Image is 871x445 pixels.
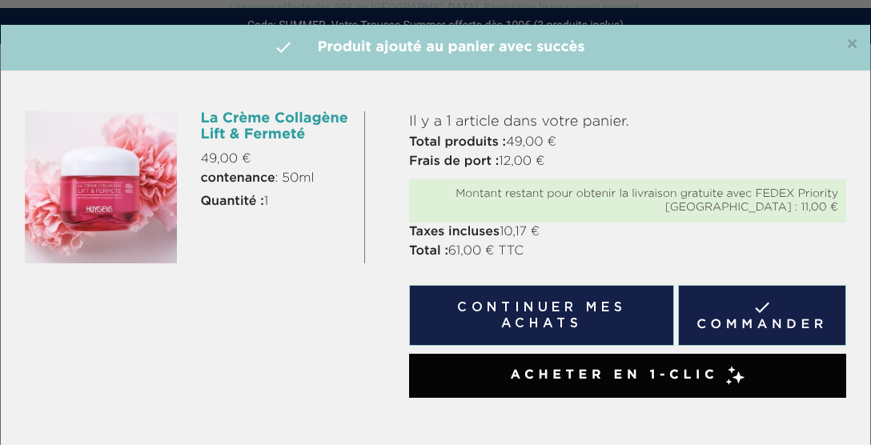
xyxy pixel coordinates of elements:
[409,285,674,346] button: Continuer mes achats
[409,111,846,133] p: Il y a 1 article dans votre panier.
[201,192,353,211] p: 1
[25,111,177,263] img: La Crème Collagène Lift & Fermeté
[846,35,858,54] button: Close
[201,111,353,143] h6: La Crème Collagène Lift & Fermeté
[201,150,353,169] p: 49,00 €
[409,133,846,152] p: 49,00 €
[409,155,499,168] strong: Frais de port :
[274,38,293,57] i: 
[409,245,448,258] strong: Total :
[678,285,846,346] a: Commander
[409,242,846,261] p: 61,00 € TTC
[409,136,506,149] strong: Total produits :
[13,37,858,58] h4: Produit ajouté au panier avec succès
[417,187,838,214] div: Montant restant pour obtenir la livraison gratuite avec FEDEX Priority [GEOGRAPHIC_DATA] : 11,00 €
[201,195,264,208] strong: Quantité :
[201,172,275,185] strong: contenance
[201,169,315,188] span: : 50ml
[409,152,846,171] p: 12,00 €
[409,226,500,239] strong: Taxes incluses
[409,222,846,242] p: 10,17 €
[846,35,858,54] span: ×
